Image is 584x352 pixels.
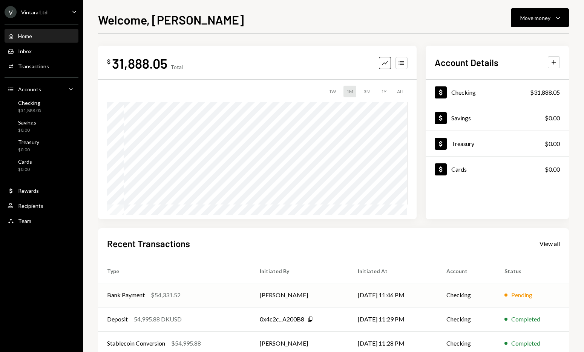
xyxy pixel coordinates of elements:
[5,199,78,212] a: Recipients
[251,283,349,307] td: [PERSON_NAME]
[18,100,41,106] div: Checking
[5,44,78,58] a: Inbox
[437,283,495,307] td: Checking
[18,158,32,165] div: Cards
[5,214,78,227] a: Team
[5,59,78,73] a: Transactions
[5,137,78,155] a: Treasury$0.00
[171,339,201,348] div: $54,995.88
[5,184,78,197] a: Rewards
[426,157,569,182] a: Cards$0.00
[378,86,389,97] div: 1Y
[451,114,471,121] div: Savings
[520,14,550,22] div: Move money
[107,315,128,324] div: Deposit
[151,291,181,300] div: $54,331.52
[98,12,244,27] h1: Welcome, [PERSON_NAME]
[437,307,495,331] td: Checking
[426,80,569,105] a: Checking$31,888.05
[18,127,36,134] div: $0.00
[112,55,167,72] div: 31,888.05
[5,82,78,96] a: Accounts
[5,156,78,174] a: Cards$0.00
[18,188,39,194] div: Rewards
[540,240,560,247] div: View all
[343,86,356,97] div: 1M
[326,86,339,97] div: 1W
[545,114,560,123] div: $0.00
[5,97,78,115] a: Checking$31,888.05
[107,339,165,348] div: Stablecoin Conversion
[107,291,145,300] div: Bank Payment
[18,86,41,92] div: Accounts
[170,64,183,70] div: Total
[5,29,78,43] a: Home
[21,9,48,15] div: Vintara Ltd
[107,237,190,250] h2: Recent Transactions
[540,239,560,247] a: View all
[251,259,349,283] th: Initiated By
[545,139,560,148] div: $0.00
[451,89,476,96] div: Checking
[511,8,569,27] button: Move money
[426,105,569,131] a: Savings$0.00
[451,140,474,147] div: Treasury
[18,203,43,209] div: Recipients
[18,119,36,126] div: Savings
[511,291,532,300] div: Pending
[361,86,374,97] div: 3M
[18,63,49,69] div: Transactions
[5,6,17,18] div: V
[349,259,437,283] th: Initiated At
[18,108,41,114] div: $31,888.05
[18,147,39,153] div: $0.00
[511,315,540,324] div: Completed
[260,315,304,324] div: 0x4c2c...A200B8
[530,88,560,97] div: $31,888.05
[495,259,569,283] th: Status
[426,131,569,156] a: Treasury$0.00
[134,315,182,324] div: 54,995.88 DKUSD
[107,58,110,65] div: $
[18,33,32,39] div: Home
[18,139,39,145] div: Treasury
[5,117,78,135] a: Savings$0.00
[394,86,408,97] div: ALL
[511,339,540,348] div: Completed
[98,259,251,283] th: Type
[545,165,560,174] div: $0.00
[435,56,498,69] h2: Account Details
[18,166,32,173] div: $0.00
[349,283,437,307] td: [DATE] 11:46 PM
[349,307,437,331] td: [DATE] 11:29 PM
[451,166,467,173] div: Cards
[18,48,32,54] div: Inbox
[18,218,31,224] div: Team
[437,259,495,283] th: Account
